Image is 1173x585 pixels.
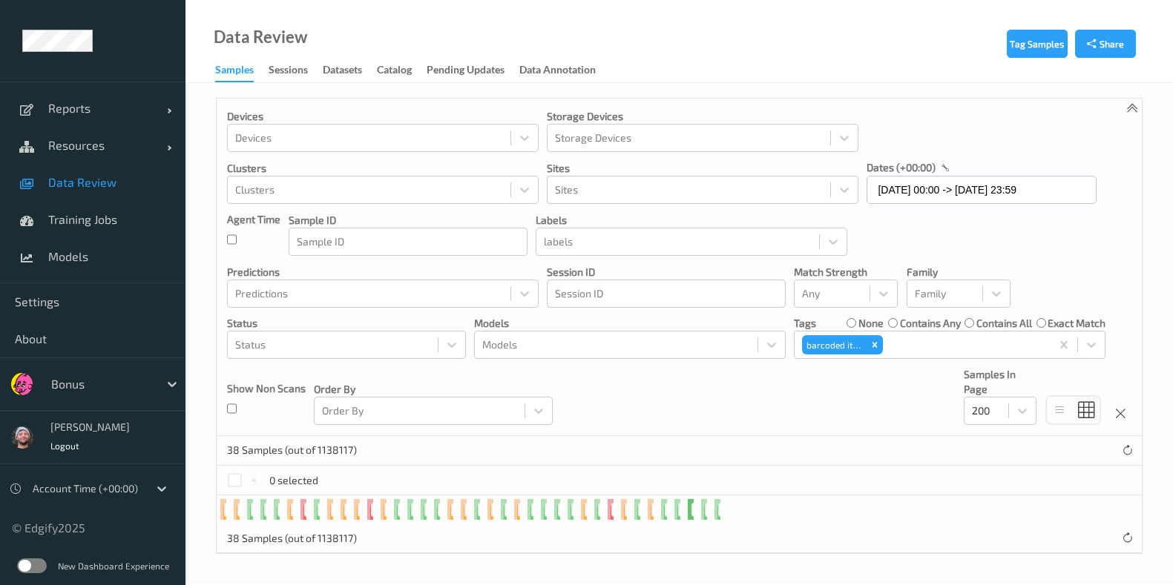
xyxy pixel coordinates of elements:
[377,62,412,81] div: Catalog
[794,316,816,331] p: Tags
[1007,30,1068,58] button: Tag Samples
[215,60,269,82] a: Samples
[227,381,306,396] p: Show Non Scans
[427,60,519,81] a: Pending Updates
[1075,30,1136,58] button: Share
[269,473,318,488] p: 0 selected
[227,316,466,331] p: Status
[227,531,357,546] p: 38 Samples (out of 1138117)
[377,60,427,81] a: Catalog
[323,60,377,81] a: Datasets
[519,62,596,81] div: Data Annotation
[289,213,528,228] p: Sample ID
[907,265,1011,280] p: Family
[269,62,308,81] div: Sessions
[519,60,611,81] a: Data Annotation
[314,382,553,397] p: Order By
[802,335,866,354] div: barcoded item
[227,161,539,176] p: Clusters
[214,30,307,44] div: Data Review
[867,160,936,175] p: dates (+00:00)
[964,367,1036,397] p: Samples In Page
[227,109,539,124] p: Devices
[536,213,847,228] p: labels
[858,316,884,331] label: none
[227,265,539,280] p: Predictions
[269,60,323,81] a: Sessions
[867,335,883,354] div: Remove barcoded item
[474,316,786,331] p: Models
[794,265,898,280] p: Match Strength
[227,443,357,457] p: 38 Samples (out of 1138117)
[227,212,280,227] p: Agent Time
[547,265,786,280] p: Session ID
[547,161,858,176] p: Sites
[215,62,254,82] div: Samples
[1048,316,1105,331] label: exact match
[547,109,858,124] p: Storage Devices
[323,62,362,81] div: Datasets
[900,316,961,331] label: contains any
[976,316,1032,331] label: contains all
[427,62,505,81] div: Pending Updates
